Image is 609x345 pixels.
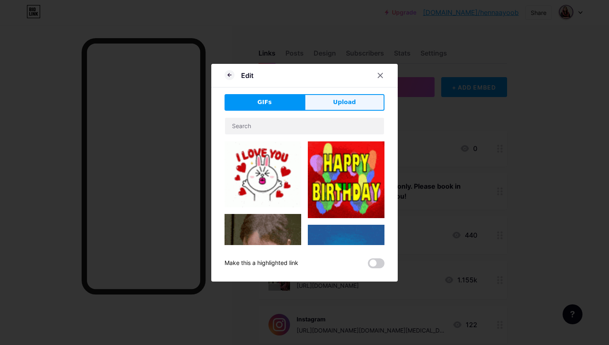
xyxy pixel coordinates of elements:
[225,258,298,268] div: Make this a highlighted link
[225,141,301,207] img: Gihpy
[225,94,304,111] button: GIFs
[308,225,384,283] img: Gihpy
[225,214,301,278] img: Gihpy
[333,98,356,107] span: Upload
[304,94,384,111] button: Upload
[308,141,384,218] img: Gihpy
[257,98,272,107] span: GIFs
[241,70,254,80] div: Edit
[225,118,384,134] input: Search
